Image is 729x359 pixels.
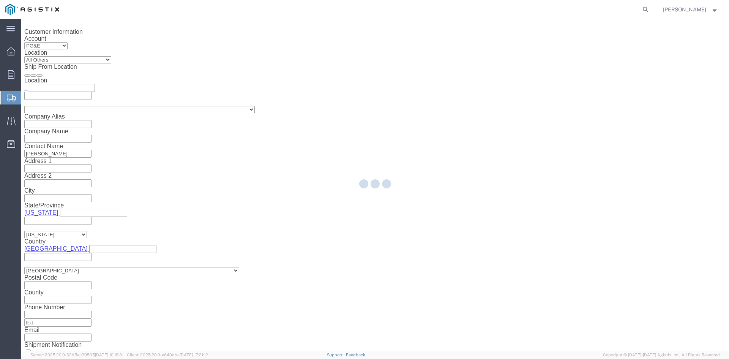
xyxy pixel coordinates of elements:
[127,353,208,357] span: Client: 2025.20.0-e640dba
[663,5,719,14] button: [PERSON_NAME]
[30,353,123,357] span: Server: 2025.20.0-32d5ea39505
[327,353,346,357] a: Support
[95,353,123,357] span: [DATE] 10:18:31
[346,353,365,357] a: Feedback
[663,5,706,14] span: Amanda Brown
[180,353,208,357] span: [DATE] 17:21:12
[603,352,720,358] span: Copyright © [DATE]-[DATE] Agistix Inc., All Rights Reserved
[5,4,59,15] img: logo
